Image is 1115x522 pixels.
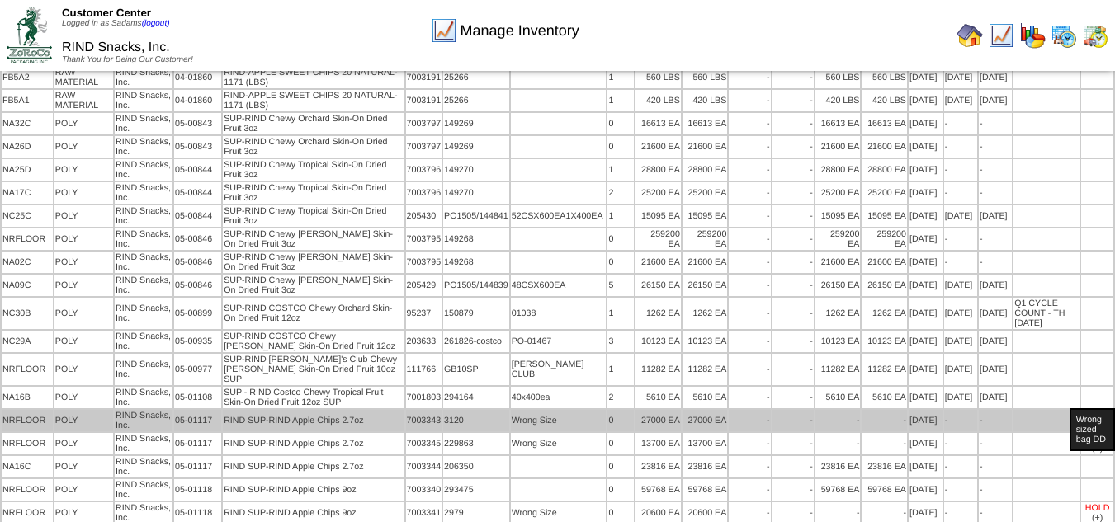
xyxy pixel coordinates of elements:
[115,113,172,134] td: RIND Snacks, Inc.
[944,354,977,385] td: [DATE]
[909,67,943,88] td: [DATE]
[862,387,907,408] td: 5610 EA
[683,136,728,158] td: 21600 EA
[2,298,53,329] td: NC30B
[174,298,221,329] td: 05-00899
[815,433,861,454] td: -
[729,331,770,352] td: -
[683,182,728,204] td: 25200 EA
[944,298,977,329] td: [DATE]
[174,331,221,352] td: 05-00935
[511,298,607,329] td: 01038
[406,205,442,227] td: 205430
[729,67,770,88] td: -
[979,90,1012,111] td: [DATE]
[979,182,1012,204] td: -
[115,159,172,181] td: RIND Snacks, Inc.
[443,433,509,454] td: 229863
[979,205,1012,227] td: [DATE]
[406,252,442,273] td: 7003795
[174,67,221,88] td: 04-01860
[772,205,814,227] td: -
[607,331,634,352] td: 3
[62,7,151,19] span: Customer Center
[772,354,814,385] td: -
[174,456,221,477] td: 05-01117
[683,113,728,134] td: 16613 EA
[862,433,907,454] td: -
[223,205,404,227] td: SUP-RIND Chewy Tropical Skin-On Dried Fruit 3oz
[511,275,607,296] td: 48CSX600EA
[223,275,404,296] td: SUP-RIND Chewy [PERSON_NAME] Skin-On Dried Fruit 3oz
[54,136,113,158] td: POLY
[635,205,681,227] td: 15095 EA
[406,298,442,329] td: 95237
[909,136,943,158] td: [DATE]
[62,40,170,54] span: RIND Snacks, Inc.
[772,90,814,111] td: -
[979,228,1012,250] td: -
[729,113,770,134] td: -
[607,228,634,250] td: 0
[729,298,770,329] td: -
[909,331,943,352] td: [DATE]
[909,410,943,431] td: [DATE]
[406,67,442,88] td: 7003191
[142,19,170,28] a: (logout)
[729,90,770,111] td: -
[815,182,861,204] td: 25200 EA
[683,67,728,88] td: 560 LBS
[635,182,681,204] td: 25200 EA
[909,90,943,111] td: [DATE]
[54,182,113,204] td: POLY
[909,252,943,273] td: [DATE]
[2,331,53,352] td: NC29A
[607,205,634,227] td: 1
[115,387,172,408] td: RIND Snacks, Inc.
[62,55,193,64] span: Thank You for Being Our Customer!
[406,331,442,352] td: 203633
[909,228,943,250] td: [DATE]
[174,252,221,273] td: 05-00846
[174,182,221,204] td: 05-00844
[607,354,634,385] td: 1
[443,67,509,88] td: 25266
[909,205,943,227] td: [DATE]
[683,331,728,352] td: 10123 EA
[607,113,634,134] td: 0
[729,159,770,181] td: -
[979,252,1012,273] td: -
[729,252,770,273] td: -
[2,90,53,111] td: FB5A1
[406,136,442,158] td: 7003797
[862,252,907,273] td: 21600 EA
[443,354,509,385] td: GB10SP
[1013,298,1080,329] td: Q1 CYCLE COUNT - TH [DATE]
[443,410,509,431] td: 3120
[174,410,221,431] td: 05-01117
[862,410,907,431] td: -
[772,410,814,431] td: -
[174,275,221,296] td: 05-00846
[944,205,977,227] td: [DATE]
[979,433,1012,454] td: -
[54,298,113,329] td: POLY
[815,252,861,273] td: 21600 EA
[223,159,404,181] td: SUP-RIND Chewy Tropical Skin-On Dried Fruit 3oz
[944,90,977,111] td: [DATE]
[944,275,977,296] td: [DATE]
[174,433,221,454] td: 05-01117
[115,331,172,352] td: RIND Snacks, Inc.
[862,67,907,88] td: 560 LBS
[862,275,907,296] td: 26150 EA
[174,228,221,250] td: 05-00846
[607,387,634,408] td: 2
[2,275,53,296] td: NA09C
[443,331,509,352] td: 261826-costco
[683,228,728,250] td: 259200 EA
[944,67,977,88] td: [DATE]
[115,182,172,204] td: RIND Snacks, Inc.
[944,252,977,273] td: -
[115,90,172,111] td: RIND Snacks, Inc.
[815,387,861,408] td: 5610 EA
